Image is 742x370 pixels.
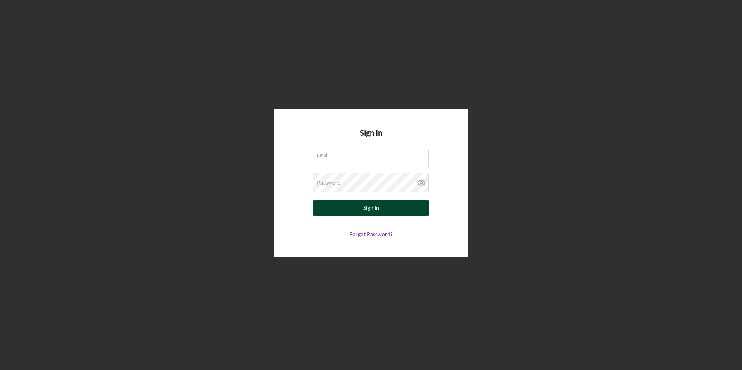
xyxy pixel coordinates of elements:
button: Sign In [313,200,429,216]
div: Sign In [363,200,379,216]
h4: Sign In [360,128,382,149]
label: Email [317,149,429,158]
a: Forgot Password? [349,231,393,237]
label: Password [317,180,341,186]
